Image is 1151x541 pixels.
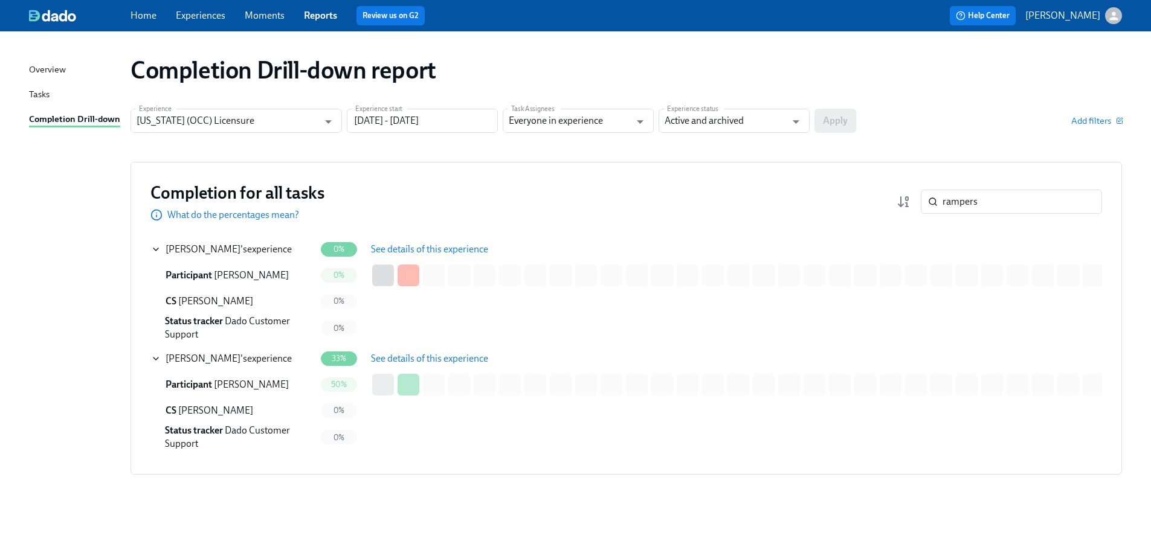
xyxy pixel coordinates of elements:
[956,10,1010,22] span: Help Center
[151,373,315,397] div: Participant [PERSON_NAME]
[166,379,212,390] span: Participant
[167,208,299,222] p: What do the percentages mean?
[166,243,240,255] span: [PERSON_NAME]
[29,112,120,127] div: Completion Drill-down
[326,270,352,280] span: 0%
[787,112,805,131] button: Open
[29,10,76,22] img: dado
[29,88,121,103] a: Tasks
[363,237,497,261] button: See details of this experience
[166,295,176,307] span: Credentialing Specialist
[166,353,240,364] span: [PERSON_NAME]
[29,63,66,78] div: Overview
[131,10,156,21] a: Home
[29,112,121,127] a: Completion Drill-down
[943,190,1102,214] input: Search by name
[165,315,223,327] span: Status tracker
[326,296,352,306] span: 0%
[371,243,488,255] span: See details of this experience
[1071,115,1122,127] button: Add filters
[151,347,315,371] div: [PERSON_NAME]'sexperience
[151,289,315,313] div: CS [PERSON_NAME]
[29,63,121,78] a: Overview
[214,379,289,390] span: [PERSON_NAME]
[29,10,131,22] a: dado
[326,245,352,254] span: 0%
[166,269,212,281] span: Participant
[176,10,225,21] a: Experiences
[363,10,419,22] a: Review us on G2
[356,6,425,25] button: Review us on G2
[326,433,352,442] span: 0%
[631,112,650,131] button: Open
[178,405,253,416] span: [PERSON_NAME]
[166,243,292,256] div: 's experience
[363,347,497,371] button: See details of this experience
[324,380,354,389] span: 50%
[166,352,292,365] div: 's experience
[131,56,436,85] h1: Completion Drill-down report
[304,10,337,21] a: Reports
[245,10,285,21] a: Moments
[950,6,1016,25] button: Help Center
[150,182,324,203] h3: Completion for all tasks
[151,399,315,423] div: CS [PERSON_NAME]
[151,263,315,287] div: Participant [PERSON_NAME]
[151,237,315,261] div: [PERSON_NAME]'sexperience
[319,112,338,131] button: Open
[324,354,354,363] span: 33%
[178,295,253,307] span: [PERSON_NAME]
[897,194,911,209] svg: Completion rate (low to high)
[1025,9,1100,22] p: [PERSON_NAME]
[165,424,223,436] span: Status tracker
[151,315,315,341] div: Status tracker Dado Customer Support
[29,88,50,103] div: Tasks
[326,324,352,333] span: 0%
[214,269,289,281] span: [PERSON_NAME]
[165,424,290,449] span: Dado Customer Support
[166,405,176,416] span: Credentialing Specialist
[371,353,488,365] span: See details of this experience
[326,406,352,415] span: 0%
[165,315,290,340] span: Dado Customer Support
[151,424,315,450] div: Status tracker Dado Customer Support
[1025,7,1122,24] button: [PERSON_NAME]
